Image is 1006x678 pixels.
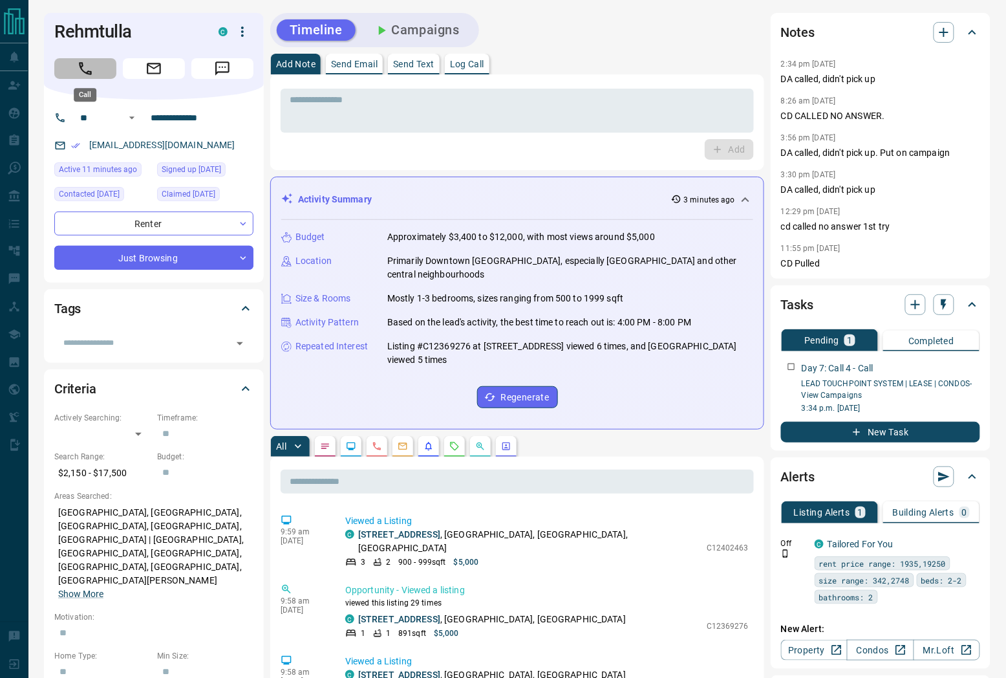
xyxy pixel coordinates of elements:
div: Activity Summary3 minutes ago [281,188,753,212]
p: , [GEOGRAPHIC_DATA], [GEOGRAPHIC_DATA], [GEOGRAPHIC_DATA] [358,528,700,555]
p: 3 [361,556,365,568]
button: Show More [58,587,103,601]
svg: Opportunities [475,441,486,452]
svg: Notes [320,441,330,452]
p: Home Type: [54,650,151,662]
div: Criteria [54,373,253,404]
svg: Calls [372,441,382,452]
span: Message [191,58,253,79]
p: Off [781,538,807,549]
svg: Emails [398,441,408,452]
svg: Push Notification Only [781,549,790,558]
a: LEAD TOUCHPOINT SYSTEM | LEASE | CONDOS- View Campaigns [802,379,972,400]
p: Viewed a Listing [345,514,749,528]
p: $2,150 - $17,500 [54,463,151,484]
p: All [276,442,286,451]
p: 891 sqft [398,628,426,639]
p: 3 minutes ago [684,194,735,206]
p: 12:29 pm [DATE] [781,207,840,216]
p: 9:59 am [281,527,326,536]
p: [DATE] [281,606,326,615]
div: Sun Sep 14 2025 [54,162,151,180]
p: Min Size: [157,650,253,662]
span: Signed up [DATE] [162,163,221,176]
p: Approximately $3,400 to $12,000, with most views around $5,000 [387,230,655,244]
h1: Rehmtulla [54,21,199,42]
p: Actively Searching: [54,412,151,424]
svg: Agent Actions [501,441,511,452]
span: beds: 2-2 [921,574,962,587]
div: Just Browsing [54,246,253,270]
svg: Email Verified [71,141,80,150]
div: Sun Nov 13 2022 [157,162,253,180]
a: Mr.Loft [914,640,980,661]
p: Activity Pattern [295,316,359,329]
button: Regenerate [477,386,558,408]
p: $5,000 [454,556,479,568]
p: Add Note [276,60,316,69]
div: Tags [54,293,253,324]
span: Active 11 minutes ago [59,163,137,176]
p: 1 [858,508,863,517]
p: Areas Searched: [54,490,253,502]
p: DA called, didn't pick up [781,72,980,86]
svg: Requests [449,441,460,452]
div: condos.ca [345,530,354,539]
a: [EMAIL_ADDRESS][DOMAIN_NAME] [89,140,235,150]
p: CD Pulled [781,257,980,270]
span: bathrooms: 2 [819,591,873,604]
p: Opportunity - Viewed a listing [345,584,749,597]
p: Budget [295,230,325,244]
p: Send Email [331,60,378,69]
p: CD CALLED NO ANSWER. [781,109,980,123]
button: Campaigns [361,19,473,41]
p: 3:34 p.m. [DATE] [802,402,980,414]
p: cd called no answer 1st try [781,220,980,234]
p: 1 [847,336,852,345]
p: 0 [962,508,967,517]
p: Size & Rooms [295,292,351,305]
p: Listing Alerts [794,508,850,517]
p: Log Call [450,60,484,69]
p: Primarily Downtown [GEOGRAPHIC_DATA], especially [GEOGRAPHIC_DATA] and other central neighbourhoods [387,254,753,281]
span: size range: 342,2748 [819,574,910,587]
p: Completed [908,336,954,345]
p: $5,000 [434,628,459,639]
div: Fri Aug 22 2025 [157,187,253,205]
h2: Alerts [781,466,815,487]
p: 3:56 pm [DATE] [781,133,836,142]
p: 11:55 pm [DATE] [781,244,840,253]
a: [STREET_ADDRESS] [358,529,440,540]
svg: Lead Browsing Activity [346,441,356,452]
p: 900 - 999 sqft [398,556,445,568]
a: Condos [847,640,914,661]
a: Tailored For You [828,539,894,549]
p: Building Alerts [893,508,954,517]
p: Listing #C12369276 at [STREET_ADDRESS] viewed 6 times, and [GEOGRAPHIC_DATA] viewed 5 times [387,340,753,367]
p: [GEOGRAPHIC_DATA], [GEOGRAPHIC_DATA], [GEOGRAPHIC_DATA], [GEOGRAPHIC_DATA], [GEOGRAPHIC_DATA] | [... [54,502,253,605]
p: New Alert: [781,622,980,636]
p: Activity Summary [298,193,372,206]
div: condos.ca [815,540,824,549]
span: Claimed [DATE] [162,188,215,201]
div: Tasks [781,289,980,320]
p: 2 [386,556,391,568]
p: Motivation: [54,611,253,623]
span: Contacted [DATE] [59,188,120,201]
p: Day 7: Call 4 - Call [802,362,873,375]
p: C12369276 [707,620,749,632]
div: condos.ca [219,27,228,36]
h2: Tags [54,298,81,319]
p: 3:30 pm [DATE] [781,170,836,179]
p: Timeframe: [157,412,253,424]
p: 9:58 am [281,668,326,677]
p: DA called, didn't pick up. Put on campaign [781,146,980,160]
p: Pending [804,336,839,345]
p: 2:34 pm [DATE] [781,60,836,69]
button: New Task [781,422,980,443]
span: Call [54,58,116,79]
p: DA called, didn't pick up [781,183,980,197]
a: [STREET_ADDRESS] [358,614,440,624]
p: [DATE] [281,536,326,545]
span: Email [123,58,185,79]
